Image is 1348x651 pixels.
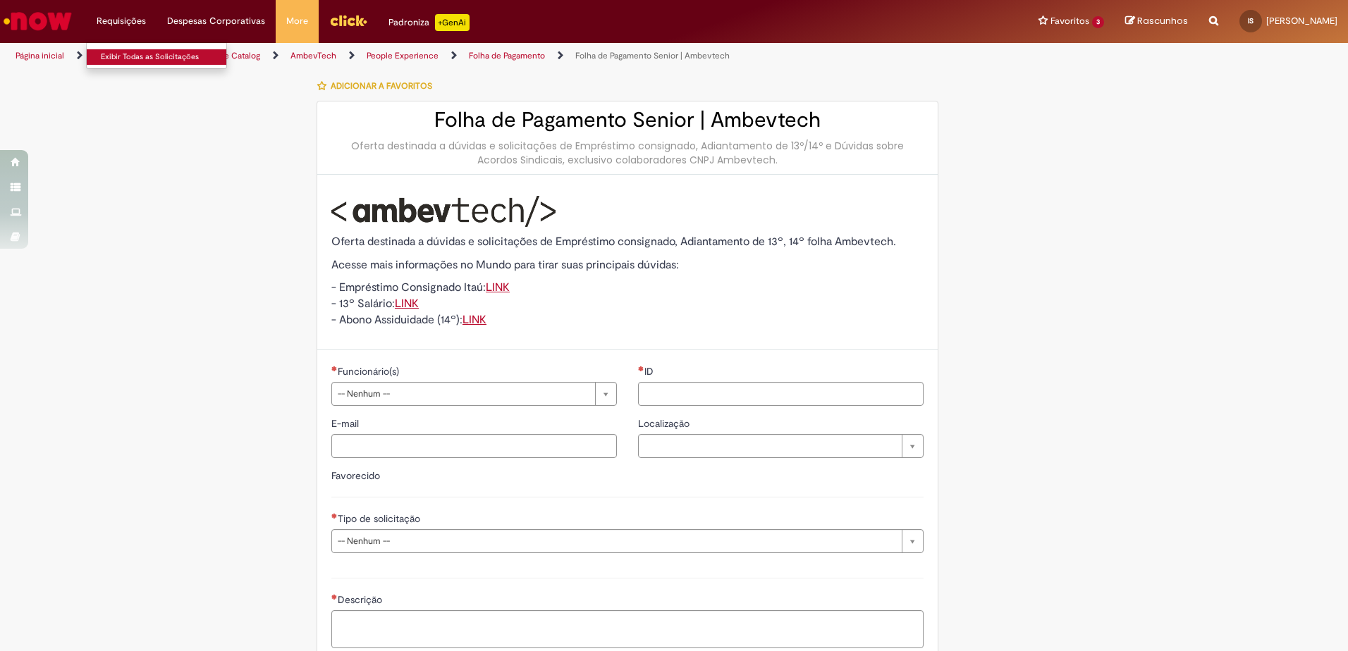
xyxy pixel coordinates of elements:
[331,280,510,294] span: - Empréstimo Consignado Itaú:
[290,50,336,61] a: AmbevTech
[331,80,432,92] span: Adicionar a Favoritos
[167,14,265,28] span: Despesas Corporativas
[97,14,146,28] span: Requisições
[87,49,242,65] a: Exibir Todas as Solicitações
[1248,16,1254,25] span: IS
[331,417,362,430] span: E-mail
[331,313,486,327] span: - Abono Assiduidade (14º):
[338,383,588,405] span: -- Nenhum --
[1092,16,1104,28] span: 3
[486,280,510,294] a: LINK
[86,42,227,69] ul: Requisições
[1050,14,1089,28] span: Favoritos
[388,14,470,31] div: Padroniza
[331,434,617,458] input: E-mail
[367,50,439,61] a: People Experience
[395,297,419,311] a: LINK
[1125,15,1188,28] a: Rascunhos
[1,7,74,35] img: ServiceNow
[331,469,380,482] label: Favorecido
[331,297,419,311] span: - 13º Salário:
[331,366,338,371] span: Necessários
[331,594,338,600] span: Necessários
[331,610,924,648] textarea: Descrição
[338,530,895,552] span: -- Nenhum --
[317,71,440,101] button: Adicionar a Favoritos
[638,417,692,430] span: Localização
[1266,15,1337,27] span: [PERSON_NAME]
[286,14,308,28] span: More
[638,366,644,371] span: Necessários
[462,313,486,327] a: LINK
[338,593,385,606] span: Descrição
[575,50,730,61] a: Folha de Pagamento Senior | Ambevtech
[16,50,64,61] a: Página inicial
[638,434,924,458] a: Limpar campo Localização
[331,513,338,519] span: Necessários
[331,139,924,167] div: Oferta destinada a dúvidas e solicitações de Empréstimo consignado, Adiantamento de 13º/14º e Dúv...
[200,50,260,61] a: Service Catalog
[638,382,924,406] input: ID
[644,365,656,378] span: ID
[329,10,367,31] img: click_logo_yellow_360x200.png
[1137,14,1188,27] span: Rascunhos
[435,14,470,31] p: +GenAi
[11,43,888,69] ul: Trilhas de página
[331,235,896,249] span: Oferta destinada a dúvidas e solicitações de Empréstimo consignado, Adiantamento de 13º, 14º folh...
[338,512,423,525] span: Tipo de solicitação
[338,365,402,378] span: Funcionário(s)
[469,50,545,61] a: Folha de Pagamento
[331,108,924,132] h2: Folha de Pagamento Senior | Ambevtech
[331,258,679,272] span: Acesse mais informações no Mundo para tirar suas principais dúvidas:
